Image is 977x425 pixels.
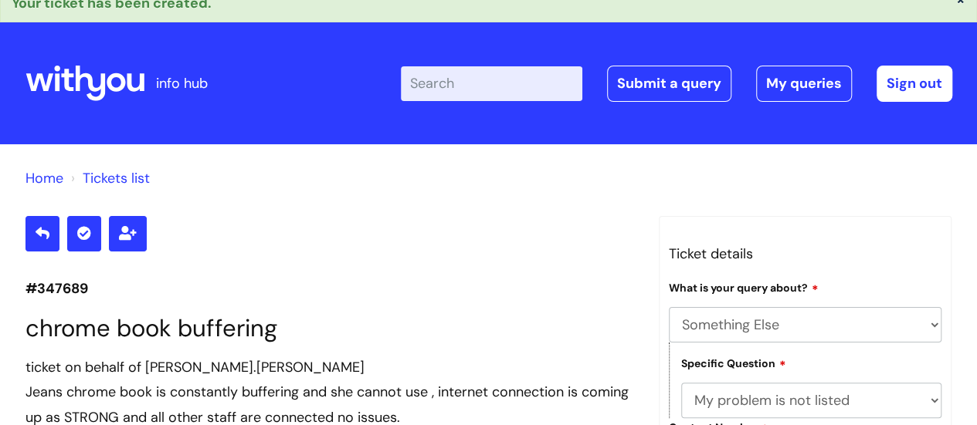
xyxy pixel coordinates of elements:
h3: Ticket details [669,241,942,266]
a: Submit a query [607,66,731,101]
a: Home [25,169,63,187]
input: Search [401,66,582,100]
label: What is your query about? [669,279,819,295]
li: Solution home [25,166,63,191]
p: #347689 [25,276,636,301]
a: Sign out [877,66,952,101]
a: My queries [756,66,852,101]
div: ticket on behalf of [PERSON_NAME].[PERSON_NAME] [25,355,636,379]
a: Tickets list [83,169,150,187]
h1: chrome book buffering [25,314,636,342]
li: Tickets list [67,166,150,191]
p: info hub [156,71,208,96]
div: | - [401,66,952,101]
label: Specific Question [681,355,786,370]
